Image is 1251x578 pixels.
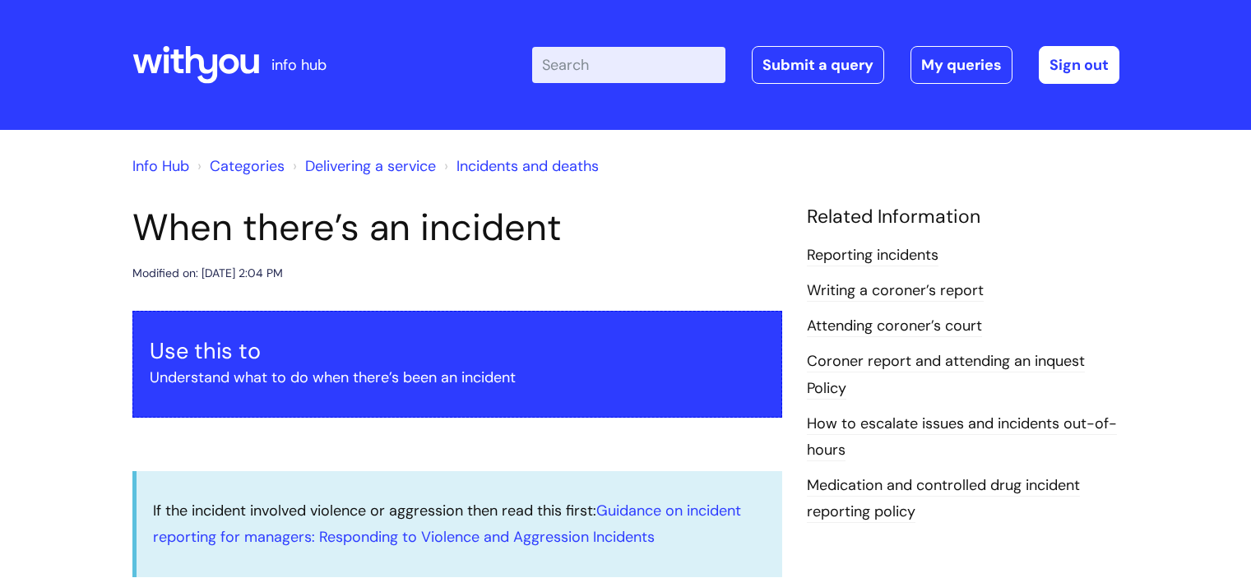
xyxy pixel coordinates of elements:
a: Submit a query [752,46,884,84]
li: Solution home [193,153,285,179]
a: Attending coroner’s court [807,316,982,337]
h4: Related Information [807,206,1119,229]
input: Search [532,47,725,83]
p: Understand what to do when there’s been an incident [150,364,765,391]
a: Info Hub [132,156,189,176]
div: | - [532,46,1119,84]
h1: When there’s an incident [132,206,782,250]
li: Delivering a service [289,153,436,179]
a: Delivering a service [305,156,436,176]
div: Modified on: [DATE] 2:04 PM [132,263,283,284]
p: info hub [271,52,327,78]
a: Writing a coroner’s report [807,280,984,302]
a: Coroner report and attending an inquest Policy [807,351,1085,399]
li: Incidents and deaths [440,153,599,179]
a: Categories [210,156,285,176]
p: If the incident involved violence or aggression then read this first: [153,497,766,551]
h3: Use this to [150,338,765,364]
a: How to escalate issues and incidents out-of-hours [807,414,1117,461]
a: Sign out [1039,46,1119,84]
a: Incidents and deaths [456,156,599,176]
a: Reporting incidents [807,245,938,266]
a: Medication and controlled drug incident reporting policy [807,475,1080,523]
a: My queries [910,46,1012,84]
